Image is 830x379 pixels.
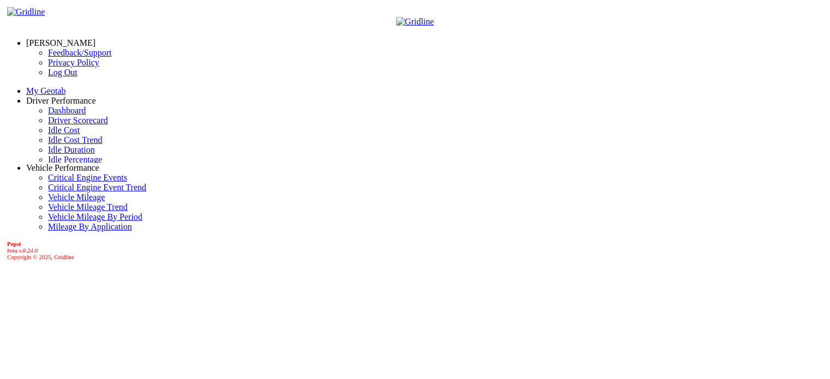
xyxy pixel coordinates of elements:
a: Log Out [48,68,77,77]
i: beta v.8.24.0 [7,247,38,254]
a: Idle Percentage [48,155,102,164]
a: Idle Cost [48,125,80,135]
a: Feedback/Support [48,48,111,57]
a: Privacy Policy [48,58,99,67]
a: Driver Performance [26,96,96,105]
a: Vehicle Mileage [48,192,105,202]
a: Vehicle Mileage By Period [48,212,142,221]
img: Gridline [396,17,434,27]
div: Copyright © 2025, Gridline [7,240,826,260]
a: Critical Engine Event Trend [48,183,146,192]
a: Vehicle Performance [26,163,99,172]
a: Vehicle Mileage Trend [48,202,128,212]
img: Gridline [7,7,45,17]
a: Idle Duration [48,145,95,154]
a: Idle Cost Trend [48,135,103,145]
a: [PERSON_NAME] [26,38,95,47]
a: My Geotab [26,86,65,95]
a: Dashboard [48,106,86,115]
a: Driver Scorecard [48,116,108,125]
a: Critical Engine Events [48,173,127,182]
b: Pepsi [7,240,21,247]
a: Mileage By Application [48,222,132,231]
